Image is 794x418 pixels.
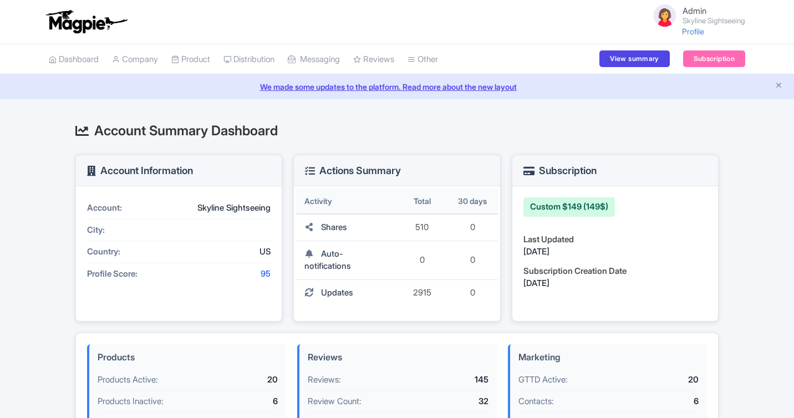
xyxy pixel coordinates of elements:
[87,246,170,258] div: Country:
[518,395,635,408] div: Contacts:
[308,353,488,363] h4: Reviews
[87,202,170,215] div: Account:
[470,287,475,298] span: 0
[87,224,170,237] div: City:
[523,233,707,246] div: Last Updated
[523,246,707,258] div: [DATE]
[523,265,707,278] div: Subscription Creation Date
[7,81,787,93] a: We made some updates to the platform. Read more about the new layout
[308,374,425,386] div: Reviews:
[518,374,635,386] div: GTTD Active:
[599,50,669,67] a: View summary
[523,165,597,176] h3: Subscription
[652,2,678,29] img: avatar_key_member-9c1dde93af8b07d7383eb8b5fb890c87.png
[397,215,447,241] td: 510
[683,6,706,16] span: Admin
[470,222,475,232] span: 0
[635,395,699,408] div: 6
[87,165,193,176] h3: Account Information
[518,353,699,363] h4: Marketing
[645,2,745,29] a: Admin Skyline Sightseeing
[43,9,129,34] img: logo-ab69f6fb50320c5b225c76a69d11143b.png
[87,268,170,281] div: Profile Score:
[683,17,745,24] small: Skyline Sightseeing
[321,287,353,298] span: Updates
[98,374,215,386] div: Products Active:
[288,44,340,75] a: Messaging
[775,80,783,93] button: Close announcement
[112,44,158,75] a: Company
[397,188,447,215] th: Total
[215,395,278,408] div: 6
[308,395,425,408] div: Review Count:
[447,188,498,215] th: 30 days
[98,353,278,363] h4: Products
[49,44,99,75] a: Dashboard
[523,197,615,217] div: Custom $149 (149$)
[223,44,274,75] a: Distribution
[170,268,271,281] div: 95
[296,188,397,215] th: Activity
[425,374,488,386] div: 145
[305,165,401,176] h3: Actions Summary
[98,395,215,408] div: Products Inactive:
[170,202,271,215] div: Skyline Sightseeing
[171,44,210,75] a: Product
[397,280,447,306] td: 2915
[170,246,271,258] div: US
[353,44,394,75] a: Reviews
[523,277,707,290] div: [DATE]
[304,248,351,272] span: Auto-notifications
[683,50,745,67] a: Subscription
[470,254,475,265] span: 0
[408,44,438,75] a: Other
[215,374,278,386] div: 20
[321,222,347,232] span: Shares
[397,241,447,280] td: 0
[425,395,488,408] div: 32
[75,124,719,138] h2: Account Summary Dashboard
[635,374,699,386] div: 20
[682,27,704,36] a: Profile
